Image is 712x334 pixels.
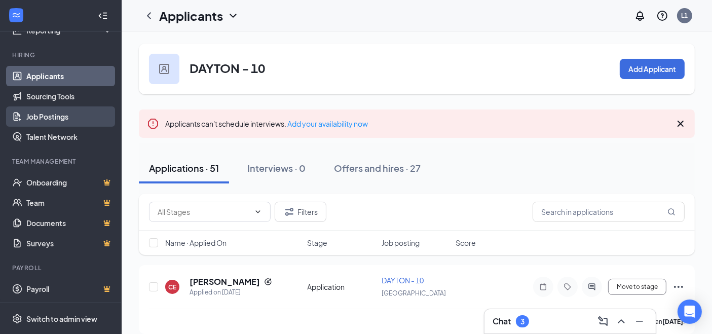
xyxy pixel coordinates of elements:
button: ComposeMessage [595,313,611,329]
div: 3 [520,317,524,326]
a: Sourcing Tools [26,86,113,106]
button: Minimize [631,313,648,329]
a: Talent Network [26,127,113,147]
span: DAYTON - 10 [382,276,424,285]
h3: DAYTON - 10 [190,59,265,77]
div: Payroll [12,264,111,272]
svg: ChevronUp [615,315,627,327]
span: Score [456,238,476,248]
span: Job posting [382,238,420,248]
h5: [PERSON_NAME] [190,276,260,287]
svg: Note [537,283,549,291]
a: SurveysCrown [26,233,113,253]
div: Application [308,282,376,292]
div: Team Management [12,157,111,166]
img: user icon [159,64,169,74]
svg: ChevronDown [227,10,239,22]
a: Job Postings [26,106,113,127]
svg: Filter [283,206,295,218]
svg: Cross [674,118,687,130]
div: Switch to admin view [26,314,97,324]
a: Add your availability now [287,119,368,128]
svg: Collapse [98,11,108,21]
input: All Stages [158,206,250,217]
svg: Ellipses [672,281,685,293]
button: Filter Filters [275,202,326,222]
svg: Notifications [634,10,646,22]
svg: ActiveChat [586,283,598,291]
svg: ChevronLeft [143,10,155,22]
button: Move to stage [608,279,666,295]
button: ChevronUp [613,313,629,329]
button: Add Applicant [620,59,685,79]
svg: Tag [561,283,574,291]
svg: Minimize [633,315,646,327]
svg: ChevronDown [254,208,262,216]
div: Applications · 51 [149,162,219,174]
svg: Error [147,118,159,130]
a: PayrollCrown [26,279,113,299]
span: Stage [308,238,328,248]
b: [DATE] [662,318,683,325]
div: Open Intercom Messenger [678,300,702,324]
div: L1 [682,11,688,20]
svg: ComposeMessage [597,315,609,327]
div: Interviews · 0 [247,162,306,174]
a: DocumentsCrown [26,213,113,233]
svg: WorkstreamLogo [11,10,21,20]
a: OnboardingCrown [26,172,113,193]
span: [GEOGRAPHIC_DATA] [382,289,446,297]
a: TeamCrown [26,193,113,213]
input: Search in applications [533,202,685,222]
svg: QuestionInfo [656,10,668,22]
span: Name · Applied On [165,238,227,248]
svg: Reapply [264,278,272,286]
div: Offers and hires · 27 [334,162,421,174]
h3: Chat [493,316,511,327]
div: Hiring [12,51,111,59]
span: Applicants can't schedule interviews. [165,119,368,128]
svg: MagnifyingGlass [667,208,676,216]
a: Applicants [26,66,113,86]
div: CE [168,283,176,291]
div: Applied on [DATE] [190,287,272,298]
svg: Settings [12,314,22,324]
h1: Applicants [159,7,223,24]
